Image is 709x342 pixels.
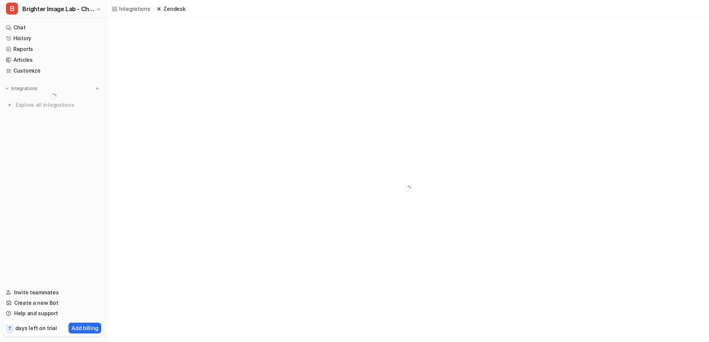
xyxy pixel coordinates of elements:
a: Reports [3,44,104,54]
a: Invite teammates [3,287,104,298]
p: 7 [8,325,11,332]
span: Brighter Image Lab - Chat [22,4,94,14]
a: Customize [3,65,104,76]
img: expand menu [4,86,10,91]
a: Create a new Bot [3,298,104,308]
img: explore all integrations [6,101,13,109]
button: Add billing [68,323,101,333]
a: History [3,33,104,44]
span: B [6,3,18,15]
a: Help and support [3,308,104,319]
a: Explore all integrations [3,100,104,110]
a: Chat [3,22,104,33]
a: Integrations [112,5,150,13]
div: Integrations [119,5,150,13]
span: / [153,6,154,12]
p: Add billing [71,324,98,332]
p: Integrations [11,86,38,92]
img: menu_add.svg [95,86,100,91]
a: Zendesk [156,5,185,13]
p: days left on trial [15,324,57,332]
button: Integrations [3,85,40,92]
p: Zendesk [163,5,185,13]
span: Explore all integrations [16,99,101,111]
a: Articles [3,55,104,65]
